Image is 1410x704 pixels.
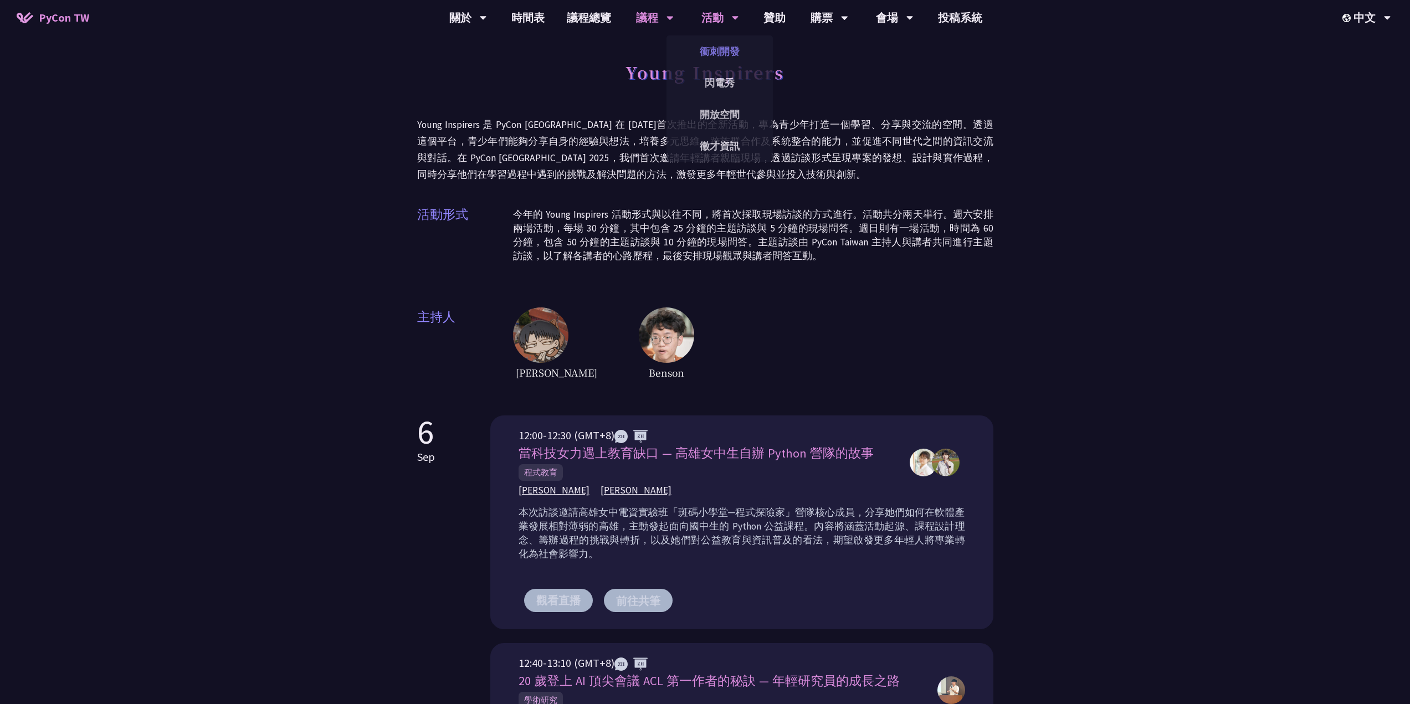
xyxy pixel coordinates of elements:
span: 活動形式 [417,205,513,274]
span: [PERSON_NAME] [601,484,671,497]
p: 6 [417,415,435,449]
a: 閃電秀 [666,70,773,96]
span: 主持人 [417,307,513,382]
span: PyCon TW [39,9,89,26]
img: 周芊蓁,郭昱 [932,449,960,476]
h1: Young Inspirers [625,55,785,89]
p: 今年的 Young Inspirers 活動形式與以往不同，將首次採取現場訪談的方式進行。活動共分兩天舉行。週六安排兩場活動，每場 30 分鐘，其中包含 25 分鐘的主題訪談與 5 分鐘的現場問... [513,208,993,263]
span: Benson [639,363,694,382]
span: 20 歲登上 AI 頂尖會議 ACL 第一作者的秘訣 — 年輕研究員的成長之路 [519,673,900,688]
span: [PERSON_NAME] [519,484,589,497]
a: 徵才資訊 [666,133,773,159]
div: 12:00-12:30 (GMT+8) [519,427,899,444]
button: 前往共筆 [604,589,673,612]
a: PyCon TW [6,4,100,32]
button: 觀看直播 [524,589,593,612]
img: host1.6ba46fc.jpg [513,307,568,363]
div: 12:40-13:10 (GMT+8) [519,655,926,671]
span: 當科技女力遇上教育缺口 — 高雄女中生自辦 Python 營隊的故事 [519,445,874,461]
img: 許新翎 Justin Hsu [937,676,965,704]
p: Sep [417,449,435,465]
p: 本次訪談邀請高雄女中電資實驗班「斑碼小學堂─程式探險家」營隊核心成員，分享她們如何在軟體產業發展相對薄弱的高雄，主動發起面向國中生的 Python 公益課程。內容將涵蓋活動起源、課程設計理念、籌... [519,506,965,561]
img: ZHZH.38617ef.svg [614,430,648,443]
img: host2.62516ee.jpg [639,307,694,363]
img: ZHZH.38617ef.svg [614,657,648,671]
img: Locale Icon [1342,14,1353,22]
a: 衝刺開發 [666,38,773,64]
img: Home icon of PyCon TW 2025 [17,12,33,23]
a: 開放空間 [666,101,773,127]
span: 程式教育 [519,464,563,481]
img: 周芊蓁,郭昱 [910,449,937,476]
span: [PERSON_NAME] [513,363,600,382]
p: Young Inspirers 是 PyCon [GEOGRAPHIC_DATA] 在 [DATE]首次推出的全新活動，專為青少年打造一個學習、分享與交流的空間。透過這個平台，青少年們能夠分享自... [417,116,993,183]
